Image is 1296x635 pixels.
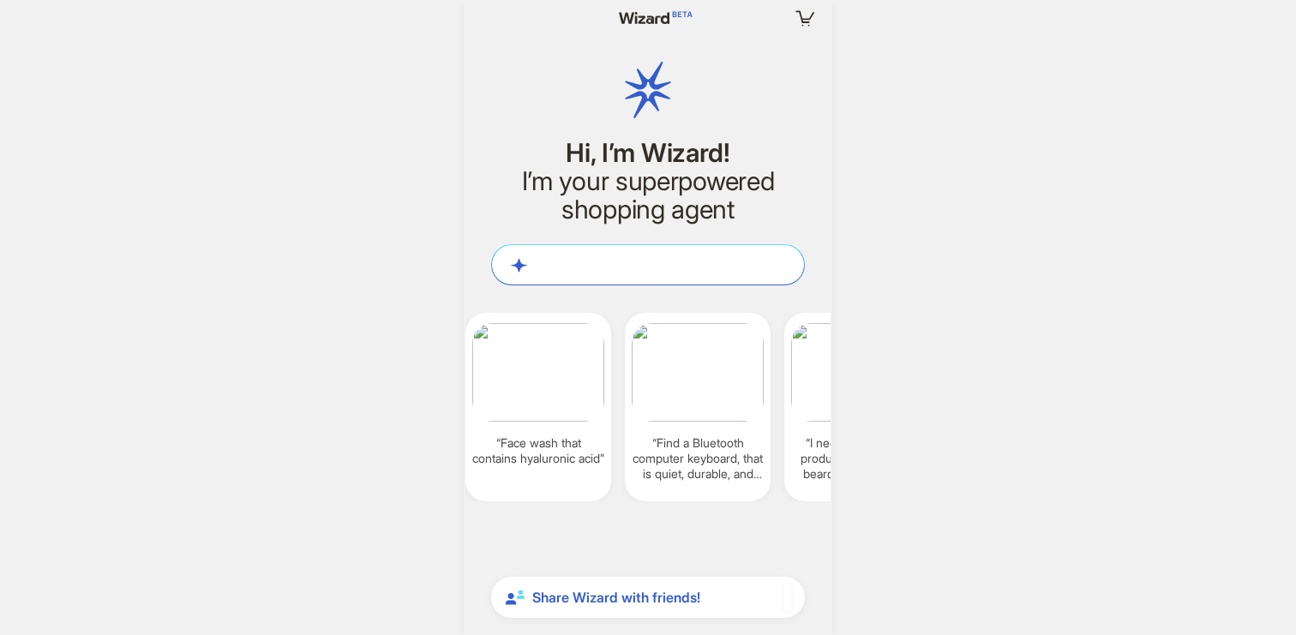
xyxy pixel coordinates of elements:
[472,323,604,422] img: Face%20wash%20that%20contains%20hyaluronic%20acid.png
[472,435,604,466] q: Face wash that contains hyaluronic acid
[465,313,611,501] div: Face wash that contains hyaluronic acid
[632,323,764,422] img: Find%20a%20Bluetooth%20computer%20keyboard,%20that%20is%20quiet,%20durable,%20and%20has%20long%20...
[632,435,764,482] q: Find a Bluetooth computer keyboard, that is quiet, durable, and has long battery life
[791,435,923,482] q: I need help finding products to help with beard management
[491,167,805,224] h2: I’m your superpowered shopping agent
[625,313,771,501] div: Find a Bluetooth computer keyboard, that is quiet, durable, and has long battery life
[784,313,930,501] div: I need help finding products to help with beard management
[491,139,805,167] h1: Hi, I’m Wizard!
[491,577,805,618] div: Share Wizard with friends!
[791,323,923,422] img: I%20need%20help%20finding%20products%20to%20help%20with%20beard%20management.png
[532,589,777,607] span: Share Wizard with friends!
